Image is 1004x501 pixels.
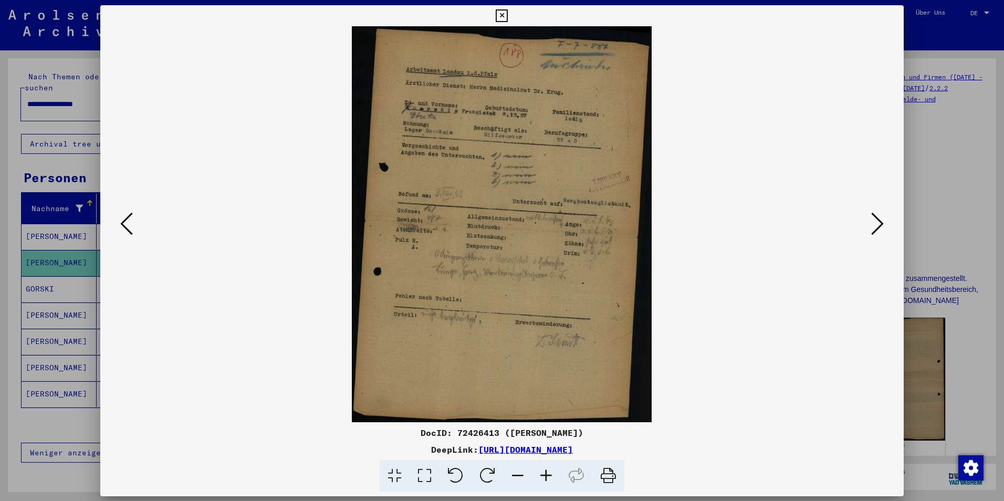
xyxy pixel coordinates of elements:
div: Zustimmung ändern [958,455,983,480]
img: Zustimmung ändern [958,455,984,481]
a: [URL][DOMAIN_NAME] [478,444,573,455]
img: 001.jpg [136,26,868,422]
div: DocID: 72426413 ([PERSON_NAME]) [100,426,904,439]
div: DeepLink: [100,443,904,456]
